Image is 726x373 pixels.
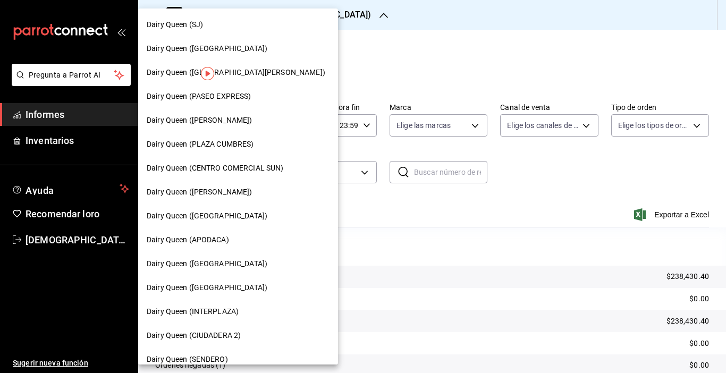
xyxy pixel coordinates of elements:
div: Dairy Queen ([GEOGRAPHIC_DATA]) [138,276,338,300]
div: Dairy Queen ([GEOGRAPHIC_DATA][PERSON_NAME]) [138,61,338,84]
font: Dairy Queen ([GEOGRAPHIC_DATA]) [147,44,267,53]
font: Dairy Queen (CENTRO COMERCIAL SUN) [147,164,283,172]
font: Dairy Queen (PLAZA CUMBRES) [147,140,254,148]
div: Dairy Queen ([GEOGRAPHIC_DATA]) [138,37,338,61]
div: Dairy Queen (INTERPLAZA) [138,300,338,324]
div: Dairy Queen (SJ) [138,13,338,37]
font: Dairy Queen (INTERPLAZA) [147,307,239,316]
div: Dairy Queen ([PERSON_NAME]) [138,180,338,204]
div: Dairy Queen ([PERSON_NAME]) [138,108,338,132]
font: Dairy Queen ([PERSON_NAME]) [147,188,252,196]
font: Dairy Queen ([GEOGRAPHIC_DATA]) [147,259,267,268]
div: Dairy Queen (CENTRO COMERCIAL SUN) [138,156,338,180]
font: Dairy Queen ([GEOGRAPHIC_DATA][PERSON_NAME]) [147,68,325,77]
div: Dairy Queen (CIUDADERA 2) [138,324,338,347]
font: Dairy Queen ([GEOGRAPHIC_DATA]) [147,283,267,292]
font: Dairy Queen (CIUDADERA 2) [147,331,241,340]
img: Marcador de información sobre herramientas [201,67,214,80]
font: Dairy Queen (SENDERO) [147,355,228,363]
font: Dairy Queen ([GEOGRAPHIC_DATA]) [147,211,267,220]
font: Dairy Queen (PASEO EXPRESS) [147,92,251,100]
font: Dairy Queen (SJ) [147,20,203,29]
div: Dairy Queen (APODACA) [138,228,338,252]
div: Dairy Queen (PLAZA CUMBRES) [138,132,338,156]
div: Dairy Queen ([GEOGRAPHIC_DATA]) [138,252,338,276]
font: Dairy Queen ([PERSON_NAME]) [147,116,252,124]
div: Dairy Queen (PASEO EXPRESS) [138,84,338,108]
font: Dairy Queen (APODACA) [147,235,229,244]
div: Dairy Queen (SENDERO) [138,347,338,371]
div: Dairy Queen ([GEOGRAPHIC_DATA]) [138,204,338,228]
